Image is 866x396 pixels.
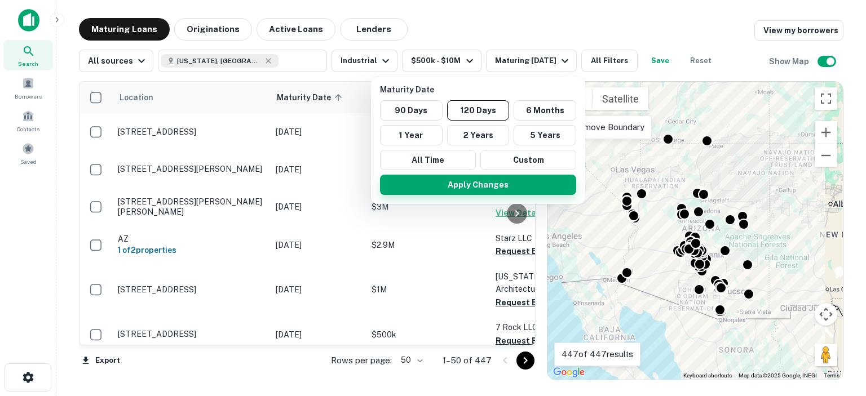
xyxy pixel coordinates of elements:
[380,83,581,96] p: Maturity Date
[380,125,443,145] button: 1 Year
[447,100,510,121] button: 120 Days
[514,100,576,121] button: 6 Months
[380,175,576,195] button: Apply Changes
[380,150,476,170] button: All Time
[810,270,866,324] iframe: Chat Widget
[480,150,576,170] button: Custom
[380,100,443,121] button: 90 Days
[514,125,576,145] button: 5 Years
[447,125,510,145] button: 2 Years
